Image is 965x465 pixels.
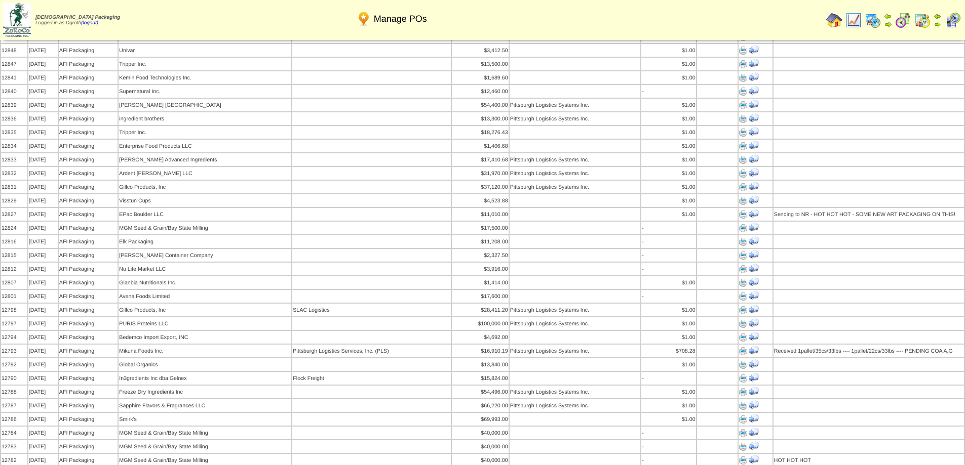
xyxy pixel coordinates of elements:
[739,224,747,232] img: Print
[1,304,27,316] td: 12798
[59,235,118,248] td: AFI Packaging
[28,358,58,371] td: [DATE]
[914,12,931,28] img: calendarinout.gif
[59,440,118,453] td: AFI Packaging
[1,413,27,426] td: 12786
[59,44,118,57] td: AFI Packaging
[510,345,641,357] td: Pittsburgh Logistics Systems Inc.
[119,331,291,344] td: Bedemco Import Export, INC
[28,276,58,289] td: [DATE]
[749,167,759,178] img: Print Receiving Document
[1,331,27,344] td: 12794
[934,12,942,20] img: arrowleft.gif
[452,102,508,108] div: $54,400.00
[374,14,427,24] span: Manage POs
[642,48,695,54] div: $1.00
[884,12,892,20] img: arrowleft.gif
[119,317,291,330] td: PURIS Proteins LLC
[739,402,747,410] img: Print
[119,153,291,166] td: [PERSON_NAME] Advanced Ingredients
[739,292,747,301] img: Print
[749,222,759,232] img: Print Receiving Document
[510,153,641,166] td: Pittsburgh Logistics Systems Inc.
[119,181,291,193] td: Gillco Products, Inc
[749,99,759,109] img: Print Receiving Document
[452,348,508,354] div: $16,910.19
[749,86,759,96] img: Print Receiving Document
[642,157,695,163] div: $1.00
[1,44,27,57] td: 12848
[452,212,508,218] div: $11,010.00
[119,358,291,371] td: Global Organics
[356,11,372,27] img: po.png
[749,195,759,205] img: Print Receiving Document
[641,263,696,275] td: -
[119,413,291,426] td: Smirk's
[59,249,118,262] td: AFI Packaging
[895,12,911,28] img: calendarblend.gif
[119,290,291,303] td: Avena Foods Limited
[1,153,27,166] td: 12833
[739,456,747,464] img: Print
[119,126,291,139] td: Tripper Inc.
[642,171,695,177] div: $1.00
[292,372,451,385] td: Flock Freight
[3,3,31,37] img: zoroco-logo-small.webp
[28,399,58,412] td: [DATE]
[641,249,696,262] td: -
[28,99,58,111] td: [DATE]
[845,12,862,28] img: line_graph.gif
[452,184,508,190] div: $37,120.00
[749,113,759,123] img: Print Receiving Document
[1,112,27,125] td: 12836
[119,249,291,262] td: [PERSON_NAME] Container Company
[749,290,759,301] img: Print Receiving Document
[28,249,58,262] td: [DATE]
[452,280,508,286] div: $1,414.00
[452,334,508,341] div: $4,692.00
[59,399,118,412] td: AFI Packaging
[749,359,759,369] img: Print Receiving Document
[119,304,291,316] td: Gillco Products, Inc
[452,362,508,368] div: $13,840.00
[119,345,291,357] td: Mikuna Foods Inc.
[28,263,58,275] td: [DATE]
[28,58,58,70] td: [DATE]
[452,198,508,204] div: $4,523.88
[28,44,58,57] td: [DATE]
[452,143,508,149] div: $1,406.68
[81,20,98,26] a: (logout)
[28,194,58,207] td: [DATE]
[739,333,747,342] img: Print
[59,99,118,111] td: AFI Packaging
[641,222,696,234] td: -
[641,85,696,98] td: -
[452,61,508,67] div: $13,500.00
[774,208,964,221] td: Sending to NR - HOT HOT HOT - SOME NEW ART PACKAGING ON THIS!
[865,12,881,28] img: calendarprod.gif
[739,60,747,68] img: Print
[59,85,118,98] td: AFI Packaging
[749,318,759,328] img: Print Receiving Document
[1,126,27,139] td: 12835
[774,345,964,357] td: Received 1pallet/35cs/33lbs ---- 1pallet/22cs/33lbs ---- PENDING COA A,G
[119,140,291,152] td: Enterprise Food Products LLC
[292,345,451,357] td: Pittsburgh Logistics Services, Inc. (PLS)
[749,249,759,260] img: Print Receiving Document
[59,427,118,439] td: AFI Packaging
[749,181,759,191] img: Print Receiving Document
[884,20,892,28] img: arrowright.gif
[1,372,27,385] td: 12790
[749,45,759,55] img: Print Receiving Document
[739,129,747,137] img: Print
[119,372,291,385] td: In3gredients Inc dba Gelnex
[59,140,118,152] td: AFI Packaging
[452,457,508,463] div: $40,000.00
[642,184,695,190] div: $1.00
[35,15,120,20] span: [DEMOGRAPHIC_DATA] Packaging
[1,71,27,84] td: 12841
[59,58,118,70] td: AFI Packaging
[28,413,58,426] td: [DATE]
[739,320,747,328] img: Print
[749,277,759,287] img: Print Receiving Document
